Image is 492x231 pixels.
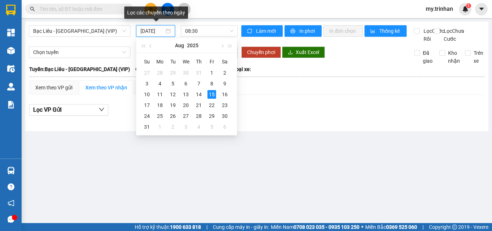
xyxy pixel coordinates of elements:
[156,90,164,99] div: 11
[220,68,229,77] div: 2
[205,67,218,78] td: 2025-08-01
[194,101,203,110] div: 21
[179,111,192,121] td: 2025-08-27
[420,49,435,65] span: Đã giao
[420,4,459,13] span: my.trinhan
[166,121,179,132] td: 2025-09-02
[205,111,218,121] td: 2025-08-29
[466,3,471,8] sup: 1
[169,112,177,120] div: 26
[144,3,157,15] button: plus
[166,111,179,121] td: 2025-08-26
[7,83,15,90] img: warehouse-icon
[218,121,231,132] td: 2025-09-06
[140,27,164,35] input: 15/08/2025
[166,56,179,67] th: Tu
[179,121,192,132] td: 2025-09-03
[33,26,126,36] span: Bạc Liêu - Sài Gòn (VIP)
[182,112,190,120] div: 27
[467,3,470,8] span: 1
[169,123,177,131] div: 2
[166,78,179,89] td: 2025-08-05
[135,65,188,73] span: Chuyến: (08:30 [DATE])
[143,101,151,110] div: 17
[218,67,231,78] td: 2025-08-02
[205,56,218,67] th: Fr
[124,6,188,19] div: Lọc các chuyến theo ngày
[192,121,205,132] td: 2025-09-04
[169,79,177,88] div: 5
[30,6,35,12] span: search
[29,104,108,116] button: Lọc VP Gửi
[247,28,253,34] span: sync
[7,47,15,54] img: warehouse-icon
[7,101,15,108] img: solution-icon
[478,6,485,12] span: caret-down
[153,56,166,67] th: Mo
[220,101,229,110] div: 23
[299,27,316,35] span: In phơi
[192,56,205,67] th: Th
[207,112,216,120] div: 29
[153,78,166,89] td: 2025-08-04
[213,223,269,231] span: Cung cấp máy in - giấy in:
[153,100,166,111] td: 2025-08-18
[421,27,445,43] span: Lọc Cước Rồi
[153,67,166,78] td: 2025-07-28
[241,46,281,58] button: Chuyển phơi
[156,68,164,77] div: 28
[220,79,229,88] div: 9
[140,89,153,100] td: 2025-08-10
[182,101,190,110] div: 20
[370,28,376,34] span: bar-chart
[143,68,151,77] div: 27
[207,123,216,131] div: 5
[185,26,233,36] span: 08:30
[220,90,229,99] div: 16
[194,68,203,77] div: 31
[99,107,104,112] span: down
[194,123,203,131] div: 4
[218,56,231,67] th: Sa
[156,112,164,120] div: 25
[285,25,322,37] button: printerIn phơi
[194,79,203,88] div: 7
[207,90,216,99] div: 15
[153,89,166,100] td: 2025-08-11
[8,216,14,223] span: message
[207,68,216,77] div: 1
[192,67,205,78] td: 2025-07-31
[218,111,231,121] td: 2025-08-30
[218,100,231,111] td: 2025-08-23
[143,112,151,120] div: 24
[140,56,153,67] th: Su
[169,90,177,99] div: 12
[179,56,192,67] th: We
[192,100,205,111] td: 2025-08-21
[233,65,251,73] span: Loại xe:
[207,79,216,88] div: 8
[187,38,198,53] button: 2025
[471,49,486,65] span: Trên xe
[161,3,174,15] button: file-add
[178,3,191,15] button: aim
[153,111,166,121] td: 2025-08-25
[379,27,401,35] span: Thống kê
[7,29,15,36] img: dashboard-icon
[143,79,151,88] div: 3
[170,224,201,230] strong: 1900 633 818
[207,101,216,110] div: 22
[135,223,201,231] span: Hỗ trợ kỹ thuật:
[8,183,14,190] span: question-circle
[156,123,164,131] div: 1
[179,89,192,100] td: 2025-08-13
[361,226,363,228] span: ⚪️
[206,223,207,231] span: |
[143,123,151,131] div: 31
[192,111,205,121] td: 2025-08-28
[140,111,153,121] td: 2025-08-24
[256,27,277,35] span: Làm mới
[8,200,14,206] span: notification
[365,223,417,231] span: Miền Bắc
[140,121,153,132] td: 2025-08-31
